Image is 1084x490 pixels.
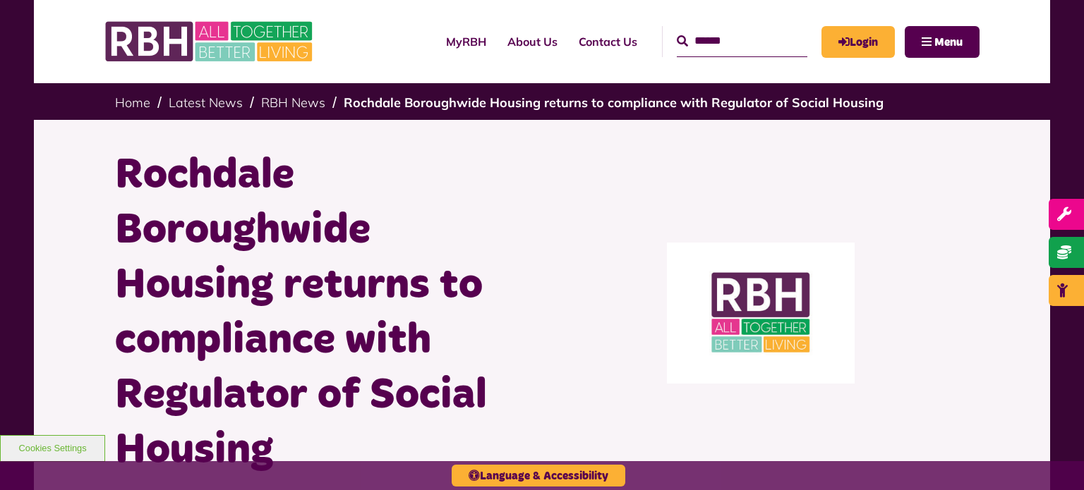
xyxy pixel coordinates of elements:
button: Navigation [905,26,980,58]
a: Latest News [169,94,243,111]
a: Contact Us [568,23,648,61]
a: MyRBH [821,26,895,58]
a: About Us [497,23,568,61]
a: Home [115,94,150,111]
a: RBH News [261,94,325,111]
img: RBH Logo Social Media 480X360 (1) [667,243,855,384]
button: Language & Accessibility [452,465,625,486]
a: Rochdale Boroughwide Housing returns to compliance with Regulator of Social Housing [344,94,884,111]
iframe: Netcall Web Assistant for live chat [1020,427,1084,490]
img: RBH [104,14,316,69]
a: MyRBH [435,23,497,61]
h1: Rochdale Boroughwide Housing returns to compliance with Regulator of Social Housing [115,148,531,478]
span: Menu [934,37,963,48]
input: Search [677,26,807,56]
